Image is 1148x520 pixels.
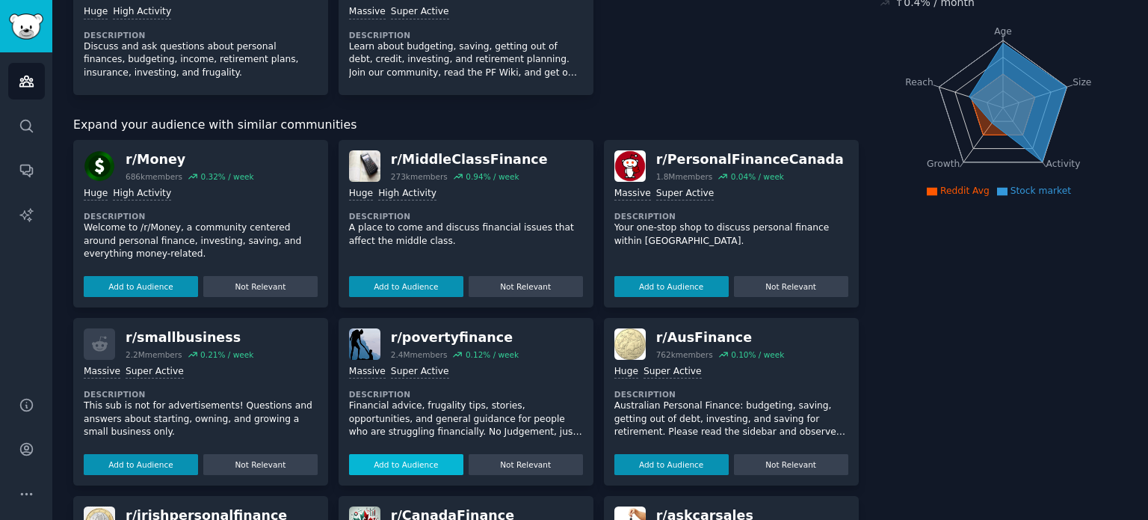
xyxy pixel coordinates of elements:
dt: Description [614,211,848,221]
img: povertyfinance [349,328,380,360]
p: Australian Personal Finance: budgeting, saving, getting out of debt, investing, and saving for re... [614,400,848,439]
div: 0.94 % / week [466,171,519,182]
button: Add to Audience [349,276,463,297]
div: 0.12 % / week [466,349,519,360]
img: PersonalFinanceCanada [614,150,646,182]
div: Huge [84,187,108,201]
button: Add to Audience [84,454,198,475]
p: Welcome to /r/Money, a community centered around personal finance, investing, saving, and everyth... [84,221,318,261]
p: A place to come and discuss financial issues that affect the middle class. [349,221,583,248]
div: r/ MiddleClassFinance [391,150,548,169]
img: AusFinance [614,328,646,360]
div: Massive [84,365,120,379]
div: 0.32 % / week [200,171,253,182]
div: 2.2M members [126,349,182,360]
div: High Activity [378,187,436,201]
div: Super Active [126,365,184,379]
div: Super Active [391,5,449,19]
div: 686k members [126,171,182,182]
div: 0.10 % / week [731,349,784,360]
div: r/ AusFinance [656,328,785,347]
p: Your one-stop shop to discuss personal finance within [GEOGRAPHIC_DATA]. [614,221,848,248]
dt: Description [614,389,848,400]
button: Add to Audience [614,276,729,297]
button: Not Relevant [203,454,318,475]
img: GummySearch logo [9,13,43,40]
span: Stock market [1010,186,1071,196]
div: Super Active [391,365,449,379]
tspan: Size [1073,76,1091,87]
button: Not Relevant [469,276,583,297]
div: r/ Money [126,150,254,169]
img: Money [84,150,115,182]
button: Add to Audience [614,454,729,475]
dt: Description [349,30,583,40]
tspan: Reach [905,76,933,87]
button: Not Relevant [734,276,848,297]
div: 0.21 % / week [200,349,253,360]
tspan: Growth [927,159,960,169]
button: Not Relevant [469,454,583,475]
button: Not Relevant [734,454,848,475]
div: Massive [349,365,386,379]
div: 273k members [391,171,448,182]
dt: Description [84,389,318,400]
dt: Description [349,211,583,221]
div: 1.8M members [656,171,713,182]
div: High Activity [113,5,171,19]
div: 2.4M members [391,349,448,360]
dt: Description [84,211,318,221]
div: Super Active [656,187,715,201]
button: Not Relevant [203,276,318,297]
p: This sub is not for advertisements! Questions and answers about starting, owning, and growing a s... [84,400,318,439]
div: 762k members [656,349,713,360]
div: Huge [614,365,638,379]
tspan: Age [994,26,1012,37]
div: 0.04 % / week [731,171,784,182]
img: MiddleClassFinance [349,150,380,182]
button: Add to Audience [349,454,463,475]
dt: Description [84,30,318,40]
p: Learn about budgeting, saving, getting out of debt, credit, investing, and retirement planning. J... [349,40,583,80]
div: r/ povertyfinance [391,328,519,347]
div: Super Active [644,365,702,379]
div: r/ smallbusiness [126,328,253,347]
div: Huge [349,187,373,201]
tspan: Activity [1046,159,1080,169]
span: Expand your audience with similar communities [73,116,357,135]
p: Financial advice, frugality tips, stories, opportunities, and general guidance for people who are... [349,400,583,439]
div: Massive [349,5,386,19]
div: Huge [84,5,108,19]
p: Discuss and ask questions about personal finances, budgeting, income, retirement plans, insurance... [84,40,318,80]
div: High Activity [113,187,171,201]
span: Reddit Avg [940,186,990,196]
button: Add to Audience [84,276,198,297]
div: Massive [614,187,651,201]
div: r/ PersonalFinanceCanada [656,150,844,169]
dt: Description [349,389,583,400]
